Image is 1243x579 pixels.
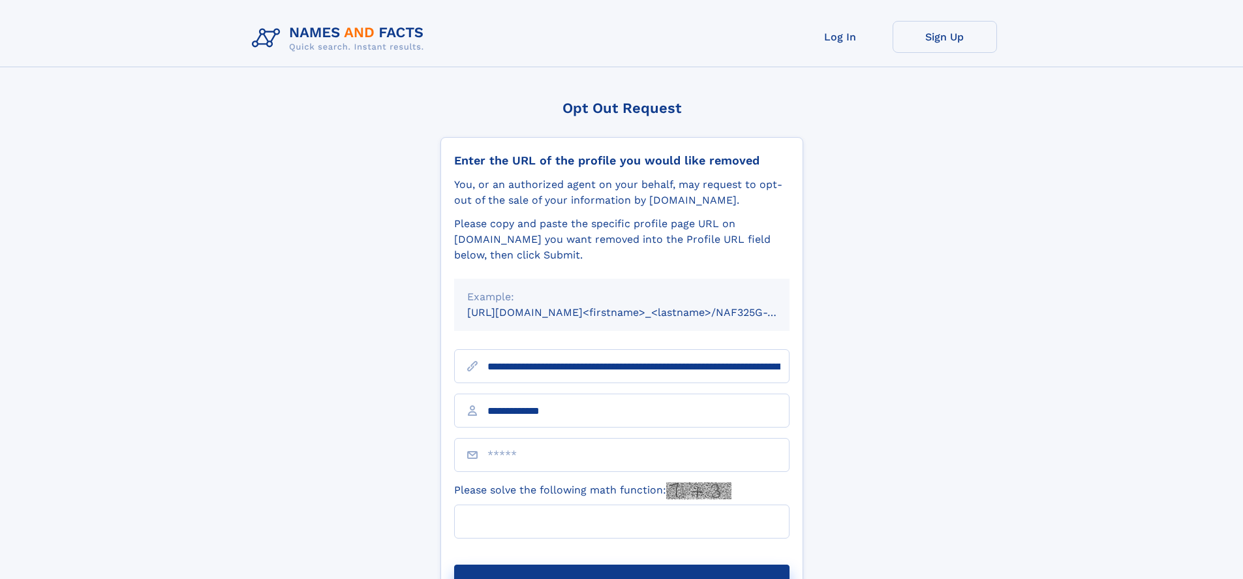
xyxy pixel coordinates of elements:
a: Sign Up [893,21,997,53]
small: [URL][DOMAIN_NAME]<firstname>_<lastname>/NAF325G-xxxxxxxx [467,306,814,319]
div: Enter the URL of the profile you would like removed [454,153,790,168]
a: Log In [788,21,893,53]
div: Please copy and paste the specific profile page URL on [DOMAIN_NAME] you want removed into the Pr... [454,216,790,263]
div: Opt Out Request [440,100,803,116]
div: Example: [467,289,776,305]
div: You, or an authorized agent on your behalf, may request to opt-out of the sale of your informatio... [454,177,790,208]
img: Logo Names and Facts [247,21,435,56]
label: Please solve the following math function: [454,482,731,499]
